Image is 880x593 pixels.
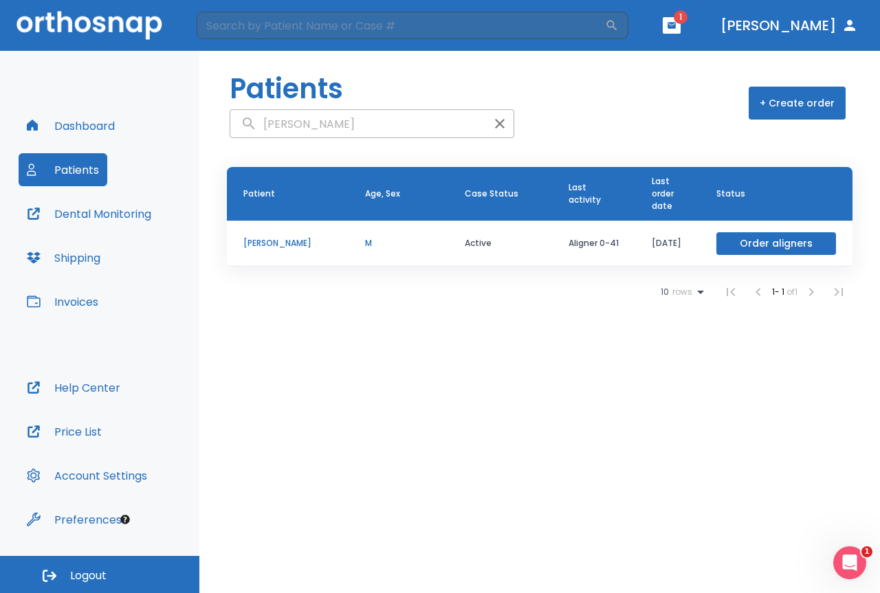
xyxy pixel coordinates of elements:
span: rows [669,287,692,297]
button: Invoices [19,285,107,318]
img: Orthosnap [16,11,162,39]
button: Shipping [19,241,109,274]
p: [PERSON_NAME] [243,237,332,249]
span: Status [716,188,745,200]
span: Last activity [569,181,619,206]
button: Order aligners [716,232,836,255]
button: Patients [19,153,107,186]
button: Dashboard [19,109,123,142]
button: Dental Monitoring [19,197,159,230]
span: Logout [70,568,107,583]
span: 1 [861,546,872,557]
span: of 1 [786,286,797,298]
span: 10 [661,287,669,297]
span: 1 - 1 [772,286,786,298]
span: Patient [243,188,275,200]
button: Preferences [19,503,130,536]
button: + Create order [749,87,846,120]
span: 1 [674,10,687,24]
td: Active [448,221,553,267]
button: [PERSON_NAME] [715,13,863,38]
div: Tooltip anchor [119,513,131,526]
span: Age, Sex [365,188,400,200]
button: Account Settings [19,459,155,492]
span: Last order date [652,175,674,212]
p: M [365,237,432,249]
td: [DATE] [635,221,700,267]
h1: Patients [230,68,343,109]
td: Aligner 0-41 [552,221,635,267]
button: Price List [19,415,110,448]
input: Search by Patient Name or Case # [197,12,605,39]
span: Case Status [465,188,518,200]
iframe: Intercom live chat [833,546,866,579]
input: search [230,111,486,137]
button: Help Center [19,371,129,404]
